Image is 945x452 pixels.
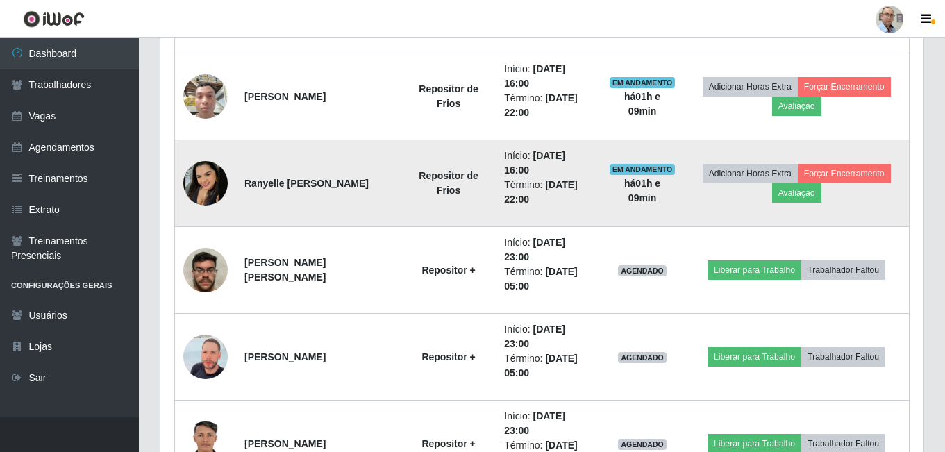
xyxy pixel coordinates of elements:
strong: [PERSON_NAME] [244,91,326,102]
strong: [PERSON_NAME] [PERSON_NAME] [244,257,326,283]
span: AGENDADO [618,352,667,363]
img: 1740089573883.jpeg [183,240,228,299]
button: Adicionar Horas Extra [703,164,798,183]
img: CoreUI Logo [23,10,85,28]
strong: Repositor + [421,265,475,276]
time: [DATE] 16:00 [504,150,565,176]
li: Término: [504,265,592,294]
button: Forçar Encerramento [798,77,891,97]
button: Liberar para Trabalho [708,347,801,367]
li: Término: [504,178,592,207]
time: [DATE] 23:00 [504,324,565,349]
img: 1742651940085.jpeg [183,317,228,396]
li: Início: [504,235,592,265]
li: Início: [504,322,592,351]
time: [DATE] 16:00 [504,63,565,89]
strong: há 01 h e 09 min [624,91,660,117]
span: EM ANDAMENTO [610,164,676,175]
button: Trabalhador Faltou [801,260,885,280]
li: Término: [504,351,592,380]
strong: há 01 h e 09 min [624,178,660,203]
strong: [PERSON_NAME] [244,438,326,449]
time: [DATE] 23:00 [504,410,565,436]
button: Adicionar Horas Extra [703,77,798,97]
strong: Repositor de Frios [419,170,478,196]
img: 1750772761478.jpeg [183,161,228,206]
strong: Ranyelle [PERSON_NAME] [244,178,369,189]
span: AGENDADO [618,439,667,450]
button: Avaliação [772,183,821,203]
li: Início: [504,62,592,91]
span: EM ANDAMENTO [610,77,676,88]
time: [DATE] 23:00 [504,237,565,262]
button: Avaliação [772,97,821,116]
strong: [PERSON_NAME] [244,351,326,362]
strong: Repositor de Frios [419,83,478,109]
strong: Repositor + [421,351,475,362]
img: 1748792170326.jpeg [183,67,228,126]
button: Forçar Encerramento [798,164,891,183]
li: Término: [504,91,592,120]
button: Liberar para Trabalho [708,260,801,280]
button: Trabalhador Faltou [801,347,885,367]
strong: Repositor + [421,438,475,449]
li: Início: [504,409,592,438]
span: AGENDADO [618,265,667,276]
li: Início: [504,149,592,178]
